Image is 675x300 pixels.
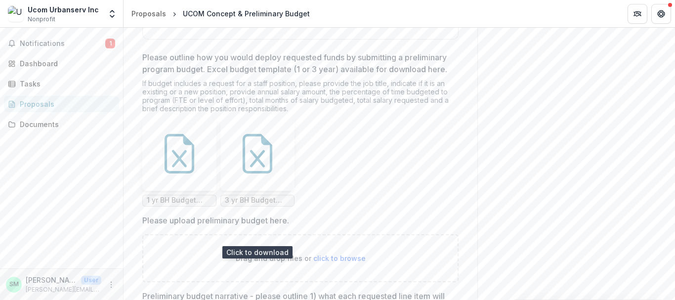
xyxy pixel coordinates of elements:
button: More [105,279,117,291]
div: 3 yr BH Budget Template.xlsx [220,117,295,207]
p: Please upload preliminary budget here. [142,214,289,226]
a: Proposals [127,6,170,21]
p: [PERSON_NAME] [26,275,77,285]
div: If budget includes a request for a staff position, please provide the job title, indicate if it i... [142,79,459,117]
div: Sara Mitchell [9,281,19,288]
div: Proposals [20,99,111,109]
p: Drag and drop files or [236,253,366,263]
button: Partners [628,4,647,24]
button: Notifications1 [4,36,119,51]
a: Tasks [4,76,119,92]
div: Proposals [131,8,166,19]
span: click to browse [313,254,366,262]
p: User [81,276,101,285]
button: Open entity switcher [105,4,119,24]
span: 3 yr BH Budget Template.xlsx [225,196,290,205]
span: 1 [105,39,115,48]
a: Proposals [4,96,119,112]
div: 1 yr BH Budget Template.xlsx [142,117,216,207]
div: Ucom Urbanserv Inc [28,4,99,15]
p: [PERSON_NAME][EMAIL_ADDRESS][DOMAIN_NAME] [26,285,101,294]
div: Documents [20,119,111,129]
div: Dashboard [20,58,111,69]
div: UCOM Concept & Preliminary Budget [183,8,310,19]
span: Notifications [20,40,105,48]
span: 1 yr BH Budget Template.xlsx [147,196,212,205]
nav: breadcrumb [127,6,314,21]
a: Documents [4,116,119,132]
button: Get Help [651,4,671,24]
span: Nonprofit [28,15,55,24]
div: Tasks [20,79,111,89]
img: Ucom Urbanserv Inc [8,6,24,22]
p: Please outline how you would deploy requested funds by submitting a preliminary program budget. E... [142,51,453,75]
a: Dashboard [4,55,119,72]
